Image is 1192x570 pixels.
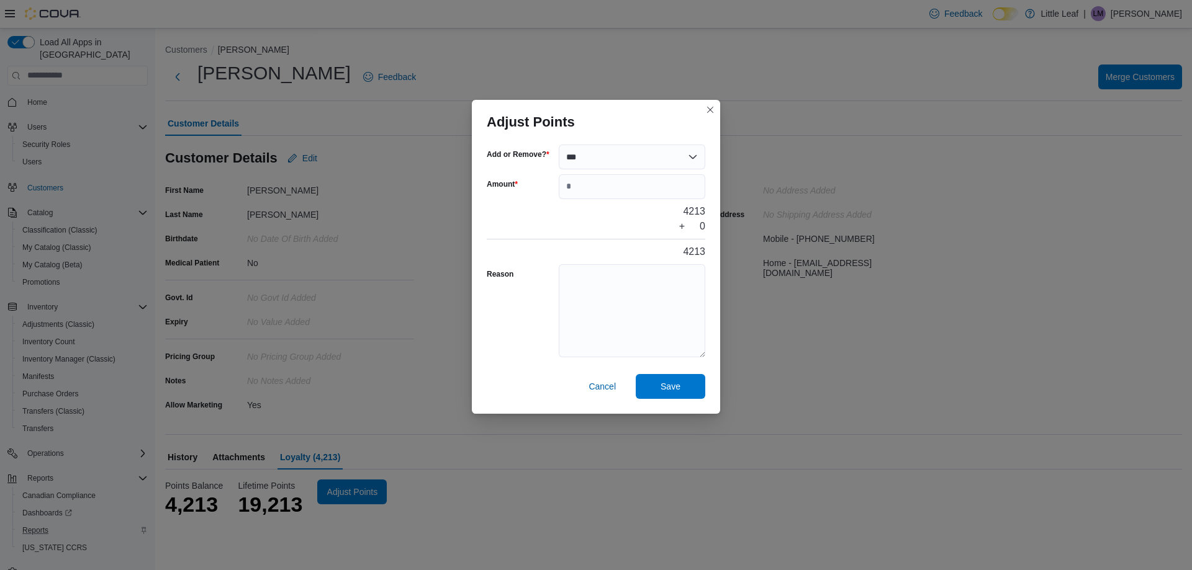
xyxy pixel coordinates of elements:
span: Cancel [589,380,616,393]
div: 0 [700,219,705,234]
button: Closes this modal window [703,102,718,117]
div: 4213 [683,204,705,219]
label: Add or Remove? [487,149,549,159]
button: Cancel [584,374,621,399]
button: Save [636,374,705,399]
div: 4213 [683,244,705,259]
h3: Adjust Points [487,115,575,130]
div: + [679,219,685,234]
label: Amount [487,179,518,189]
span: Save [661,380,680,393]
label: Reason [487,269,513,279]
